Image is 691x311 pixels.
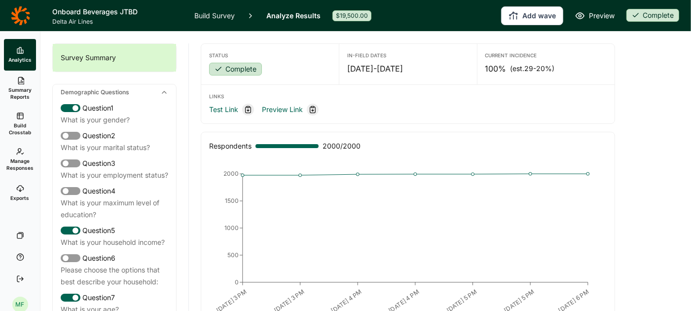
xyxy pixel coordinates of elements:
[347,63,469,75] div: [DATE] - [DATE]
[4,142,36,177] a: Manage Responses
[8,86,32,100] span: Summary Reports
[332,10,371,21] div: $19,500.00
[209,52,331,59] div: Status
[4,39,36,71] a: Analytics
[61,185,168,197] div: Question 4
[626,9,679,22] div: Complete
[227,251,239,259] tspan: 500
[8,122,32,136] span: Build Crosstab
[510,64,555,74] span: (est. 29-20% )
[485,52,607,59] div: Current Incidence
[209,63,262,77] button: Complete
[209,104,238,116] a: Test Link
[11,194,30,201] span: Exports
[61,114,168,126] div: What is your gender?
[224,224,239,232] tspan: 1000
[223,170,239,177] tspan: 2000
[61,197,168,221] div: What is your maximum level of education?
[61,102,168,114] div: Question 1
[61,142,168,154] div: What is your marital status?
[485,63,507,75] span: 100%
[8,56,32,63] span: Analytics
[262,104,303,116] a: Preview Link
[4,106,36,142] a: Build Crosstab
[53,44,176,72] div: Survey Summary
[6,157,34,171] span: Manage Responses
[347,52,469,59] div: In-Field Dates
[589,10,615,22] span: Preview
[52,6,182,18] h1: Onboard Beverages JTBD
[575,10,615,22] a: Preview
[242,104,254,116] div: Copy link
[235,278,239,286] tspan: 0
[61,264,168,288] div: Please choose the options that best describe your household:
[323,140,361,152] span: 2000 / 2000
[61,130,168,142] div: Question 2
[501,6,563,25] button: Add wave
[53,84,176,100] div: Demographic Questions
[61,169,168,181] div: What is your employment status?
[61,236,168,248] div: What is your household income?
[209,93,607,100] div: Links
[61,225,168,236] div: Question 5
[4,177,36,209] a: Exports
[209,140,252,152] div: Respondents
[225,197,239,204] tspan: 1500
[52,18,182,26] span: Delta Air Lines
[4,71,36,106] a: Summary Reports
[626,9,679,23] button: Complete
[61,252,168,264] div: Question 6
[61,157,168,169] div: Question 3
[307,104,319,116] div: Copy link
[61,292,168,304] div: Question 7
